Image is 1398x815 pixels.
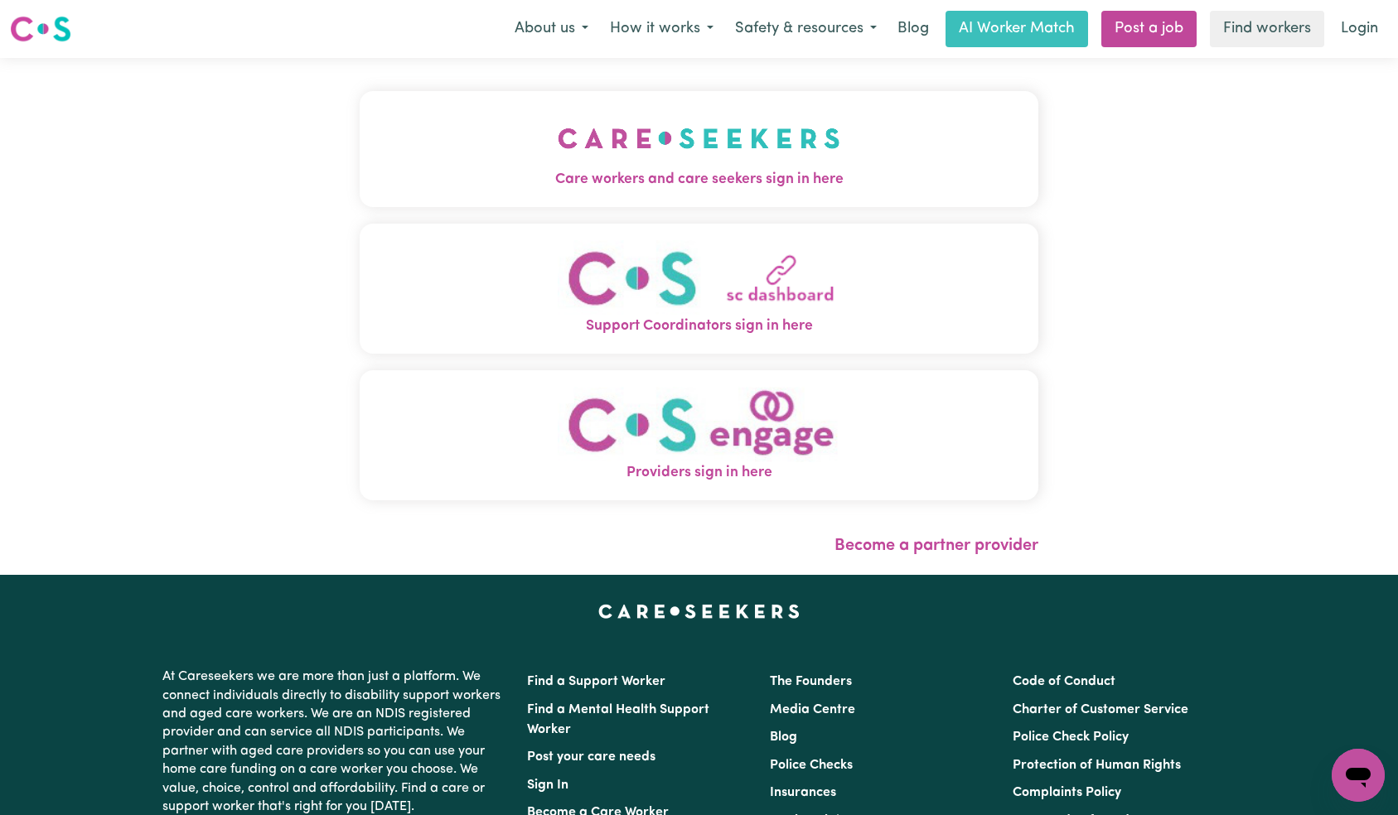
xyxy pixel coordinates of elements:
span: Providers sign in here [360,462,1039,484]
button: Providers sign in here [360,370,1039,500]
a: Become a partner provider [834,538,1038,554]
a: Police Check Policy [1013,731,1129,744]
a: Post a job [1101,11,1197,47]
a: Protection of Human Rights [1013,759,1181,772]
a: Post your care needs [527,750,655,764]
a: The Founders [770,675,852,688]
button: How it works [599,12,724,46]
span: Care workers and care seekers sign in here [360,169,1039,190]
a: Blog [770,731,797,744]
a: Find a Support Worker [527,675,665,688]
a: Careseekers logo [10,10,71,48]
a: Complaints Policy [1013,786,1121,799]
a: Insurances [770,786,836,799]
button: About us [504,12,599,46]
a: Blog [888,11,939,47]
a: Find workers [1210,11,1324,47]
button: Safety & resources [724,12,888,46]
a: Police Checks [770,759,853,772]
img: Careseekers logo [10,14,71,44]
a: AI Worker Match [946,11,1088,47]
iframe: Button to launch messaging window [1332,749,1385,802]
span: Support Coordinators sign in here [360,316,1039,337]
a: Media Centre [770,703,855,716]
a: Careseekers home page [598,605,800,618]
button: Support Coordinators sign in here [360,224,1039,354]
a: Login [1331,11,1388,47]
a: Code of Conduct [1013,675,1115,688]
a: Find a Mental Health Support Worker [527,703,709,736]
button: Care workers and care seekers sign in here [360,91,1039,207]
a: Charter of Customer Service [1013,703,1188,716]
a: Sign In [527,779,568,792]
